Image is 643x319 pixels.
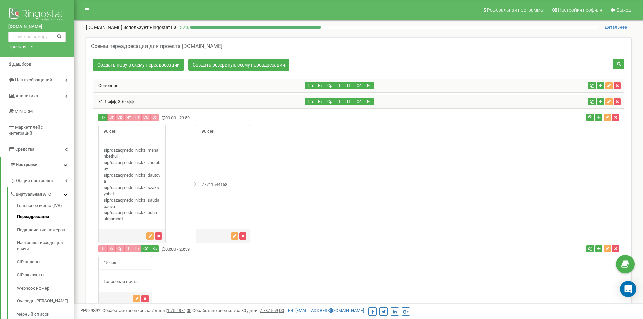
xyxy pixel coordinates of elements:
a: Голосовое меню (IVR) [17,203,74,211]
a: 31-1 офф, 3-6 офф [93,99,134,104]
button: Пн [305,82,315,89]
a: Создать новую схему переадресации [93,59,184,71]
div: 00:00 - 23:59 [93,114,447,123]
a: Очередь [PERSON_NAME] [17,295,74,308]
u: 1 752 874,00 [167,308,191,313]
button: Пт [344,98,354,105]
a: [DOMAIN_NAME] [8,24,66,30]
span: Настройки профиля [558,7,602,13]
input: Поиск по номеру [8,32,66,42]
button: Ср [115,114,125,121]
button: Вт [315,98,325,105]
div: Проекты [8,44,26,50]
h5: Схемы переадресации для проекта [DOMAIN_NAME] [91,43,222,49]
button: Ср [115,245,125,252]
button: Сб [141,245,151,252]
span: Детальнее [605,25,627,30]
button: Чт [334,98,345,105]
div: Open Intercom Messenger [620,281,636,297]
a: Настройки [1,157,74,173]
a: Настройка исходящей связи [17,236,74,256]
a: Общие настройки [10,173,74,187]
span: Обработано звонков за 7 дней : [102,308,191,313]
span: 90 сек. [196,125,220,138]
span: Центр обращений [15,77,52,82]
div: sip/qazaqmedclinickz_mahanbetkul sip/qazaqmedclinickz_zhorabay sip/qazaqmedclinickz_dautova sip/q... [99,147,165,222]
a: Создать резервную схему переадресации [188,59,289,71]
a: SIP шлюзы [17,256,74,269]
a: [EMAIL_ADDRESS][DOMAIN_NAME] [288,308,364,313]
div: 77711544158 [196,182,250,188]
button: Пт [133,245,142,252]
button: Пн [98,245,108,252]
u: 7 787 559,00 [260,308,284,313]
a: Основная [93,83,118,88]
span: 90 сек. [99,125,123,138]
button: Сб [354,82,364,89]
p: 32 % [177,24,190,31]
button: Чт [124,245,133,252]
button: Сб [354,98,364,105]
span: 99,989% [81,308,101,313]
button: Вт [315,82,325,89]
a: Виртуальная АТС [10,187,74,201]
span: Общие настройки [16,178,53,184]
button: Чт [334,82,345,89]
button: Пн [98,114,108,121]
button: Чт [124,114,133,121]
a: Webhook номер [17,282,74,295]
button: Сб [141,114,151,121]
button: Вт [107,114,116,121]
span: Обработано звонков за 30 дней : [192,308,284,313]
button: Пн [305,98,315,105]
div: Голосовая почта [99,278,152,285]
span: использует Ringostat на [123,25,177,30]
a: Переадресация [17,210,74,223]
button: Ср [325,98,335,105]
img: Ringostat logo [8,7,66,24]
span: Настройки [16,162,37,167]
span: Дашборд [12,62,31,67]
button: Пт [344,82,354,89]
button: Вс [364,82,374,89]
button: Вт [107,245,116,252]
button: Пт [133,114,142,121]
span: Аналитика [16,93,38,98]
button: Вс [150,245,159,252]
span: 15 сек. [99,256,123,269]
button: Вс [364,98,374,105]
button: Ср [325,82,335,89]
a: Подключение номеров [17,223,74,237]
div: 00:00 - 23:59 [93,245,447,254]
p: [DOMAIN_NAME] [86,24,177,31]
span: Виртуальная АТС [16,191,51,198]
button: Поиск схемы переадресации [613,59,624,69]
span: Mini CRM [15,109,33,114]
span: Средства [15,147,34,152]
span: Выход [617,7,631,13]
span: Маркетплейс интеграций [8,125,43,136]
span: Реферальная программа [487,7,543,13]
a: SIP аккаунты [17,269,74,282]
button: Вс [150,114,159,121]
